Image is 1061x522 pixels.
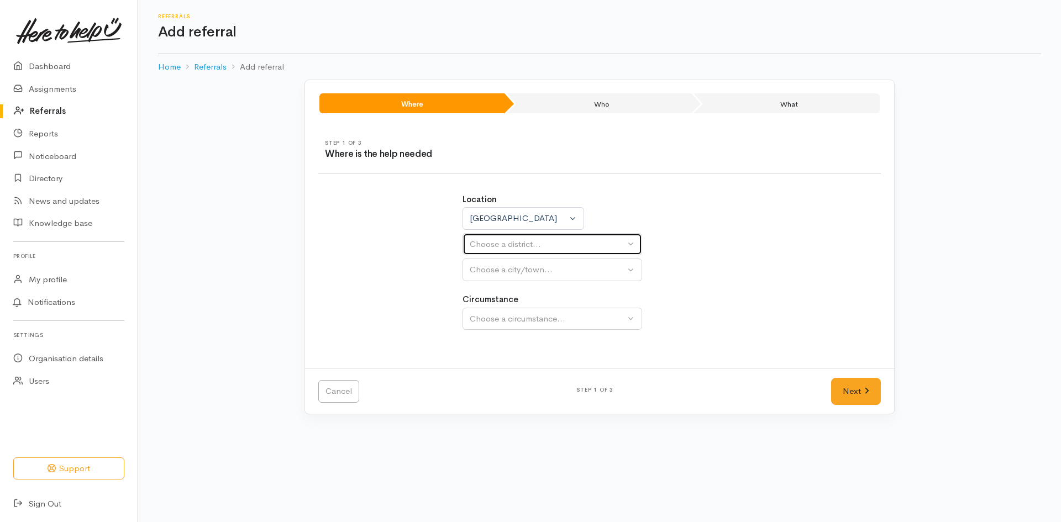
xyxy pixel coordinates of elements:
[463,207,584,230] button: Waikato
[463,308,642,330] button: Choose a circumstance...
[325,149,600,160] h3: Where is the help needed
[158,54,1041,80] nav: breadcrumb
[318,380,359,403] a: Cancel
[507,93,691,113] li: Who
[158,24,1041,40] h1: Add referral
[694,93,880,113] li: What
[463,259,642,281] button: Choose a city/town...
[227,61,284,73] li: Add referral
[319,93,505,113] li: Where
[463,293,518,306] label: Circumstance
[13,249,124,263] h6: Profile
[13,328,124,342] h6: Settings
[372,387,818,393] h6: Step 1 of 3
[463,193,497,206] label: Location
[158,13,1041,19] h6: Referrals
[463,233,642,256] button: Choose a district...
[325,140,600,146] h6: Step 1 of 3
[158,61,181,73] a: Home
[470,212,567,225] div: [GEOGRAPHIC_DATA]
[470,238,625,251] div: Choose a district...
[470,313,625,325] div: Choose a circumstance...
[13,457,124,480] button: Support
[194,61,227,73] a: Referrals
[831,378,881,405] a: Next
[470,263,625,276] div: Choose a city/town...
